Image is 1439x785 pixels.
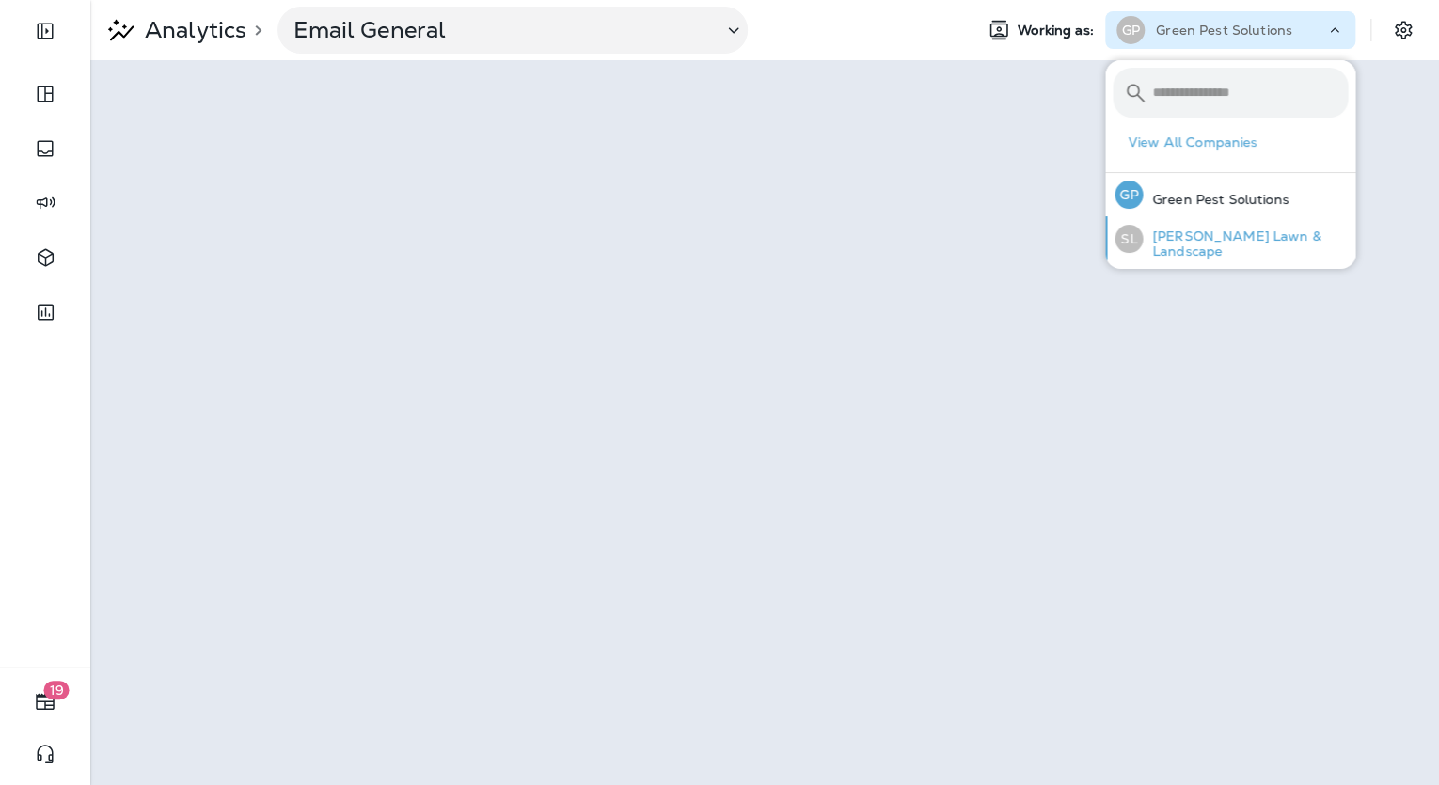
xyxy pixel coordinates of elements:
[1115,225,1143,253] div: SL
[1143,192,1289,207] p: Green Pest Solutions
[1018,23,1098,39] span: Working as:
[44,681,70,699] span: 19
[246,23,262,38] p: >
[1143,228,1348,259] p: [PERSON_NAME] Lawn & Landscape
[1105,173,1355,216] button: GPGreen Pest Solutions
[1386,13,1420,47] button: Settings
[137,16,246,44] p: Analytics
[19,12,71,50] button: Expand Sidebar
[293,16,707,44] p: Email General
[1116,16,1145,44] div: GP
[1156,23,1292,38] p: Green Pest Solutions
[1105,216,1355,261] button: SL[PERSON_NAME] Lawn & Landscape
[1115,181,1143,209] div: GP
[1120,128,1355,157] button: View All Companies
[19,683,71,720] button: 19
